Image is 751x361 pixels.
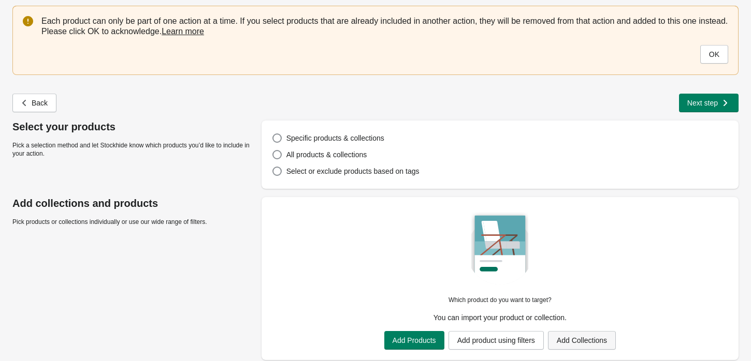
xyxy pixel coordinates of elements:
p: You can import your product or collection. [434,312,567,323]
span: Add product using filters [457,336,535,344]
span: Add Collections [557,336,607,344]
a: Learn more [162,27,204,36]
p: Pick products or collections individually or use our wide range of filters. [12,218,251,226]
span: Specific products & collections [286,134,384,142]
button: OK [700,45,728,64]
span: All products & collections [286,151,367,159]
p: Add collections and products [12,197,251,209]
span: Add Products [393,336,436,344]
p: Which product do you want to target? [449,296,552,304]
img: createCatalogImage [471,207,528,285]
span: Select or exclude products based on tags [286,167,420,175]
span: Next step [687,99,718,107]
button: Next step [679,94,739,112]
button: Add product using filters [449,331,544,350]
span: Back [32,99,48,107]
p: Each product can only be part of one action at a time. If you select products that are already in... [41,16,728,37]
p: Pick a selection method and let Stockhide know which products you’d like to include in your action. [12,141,251,158]
p: Select your products [12,121,251,133]
span: OK [709,50,719,58]
button: Back [12,94,56,112]
button: Add Collections [548,331,616,350]
button: Add Products [384,331,444,350]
